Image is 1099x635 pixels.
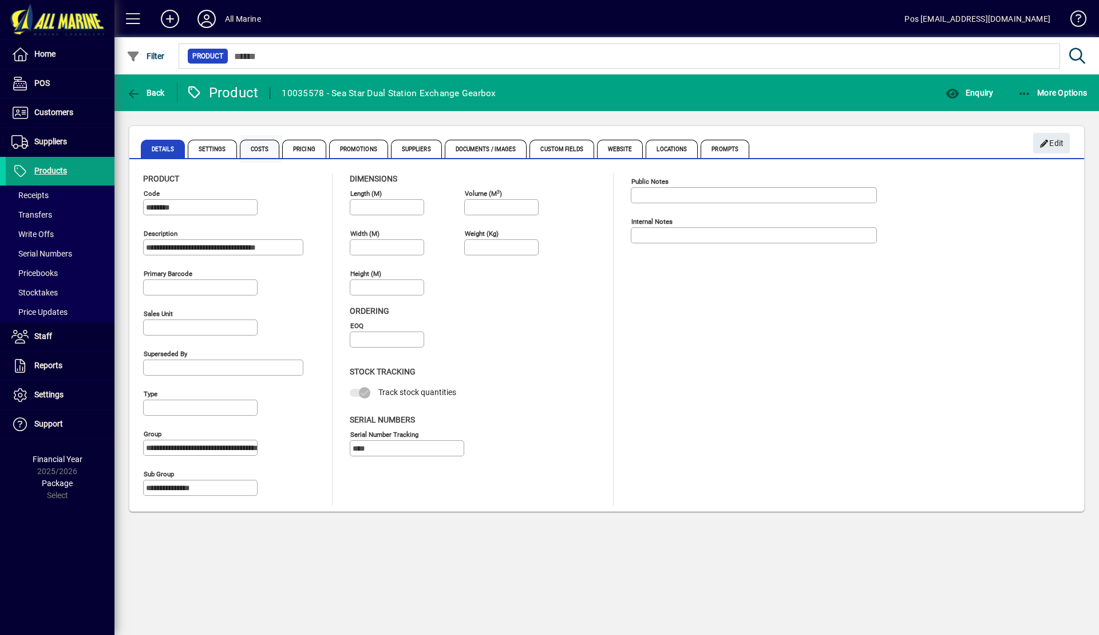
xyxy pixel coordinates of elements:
span: Promotions [329,140,388,158]
mat-label: Sub group [144,470,174,478]
span: Home [34,49,56,58]
button: Filter [124,46,168,66]
span: Custom Fields [529,140,594,158]
mat-label: Height (m) [350,270,381,278]
span: Dimensions [350,174,397,183]
span: Financial Year [33,455,82,464]
button: Profile [188,9,225,29]
span: Track stock quantities [378,388,456,397]
span: Package [42,479,73,488]
span: Serial Numbers [350,415,415,424]
a: Write Offs [6,224,114,244]
span: Pricing [282,140,326,158]
a: Suppliers [6,128,114,156]
a: Price Updates [6,302,114,322]
span: Customers [34,108,73,117]
button: Add [152,9,188,29]
span: Enquiry [946,88,993,97]
app-page-header-button: Back [114,82,177,103]
span: Stock Tracking [350,367,416,376]
span: Documents / Images [445,140,527,158]
mat-label: Serial Number tracking [350,430,418,438]
a: Reports [6,352,114,380]
sup: 3 [497,188,500,194]
mat-label: Type [144,390,157,398]
span: Receipts [11,191,49,200]
span: Write Offs [11,230,54,239]
button: Enquiry [943,82,996,103]
span: Products [34,166,67,175]
mat-label: Group [144,430,161,438]
mat-label: Description [144,230,177,238]
span: Suppliers [34,137,67,146]
span: Filter [126,52,165,61]
a: POS [6,69,114,98]
a: Receipts [6,186,114,205]
span: Costs [240,140,280,158]
a: Home [6,40,114,69]
div: Pos [EMAIL_ADDRESS][DOMAIN_NAME] [904,10,1050,28]
span: Ordering [350,306,389,315]
div: All Marine [225,10,261,28]
mat-label: Primary barcode [144,270,192,278]
mat-label: Code [144,190,160,198]
span: Suppliers [391,140,442,158]
span: Settings [34,390,64,399]
button: Edit [1033,133,1070,153]
div: Product [186,84,259,102]
a: Settings [6,381,114,409]
button: Back [124,82,168,103]
mat-label: Internal Notes [631,218,673,226]
mat-label: Superseded by [144,350,187,358]
span: Details [141,140,185,158]
a: Support [6,410,114,439]
mat-label: Length (m) [350,190,382,198]
span: Reports [34,361,62,370]
a: Pricebooks [6,263,114,283]
span: Serial Numbers [11,249,72,258]
span: Settings [188,140,237,158]
mat-label: Weight (Kg) [465,230,499,238]
a: Staff [6,322,114,351]
span: Support [34,419,63,428]
span: Locations [646,140,698,158]
mat-label: EOQ [350,322,363,330]
a: Transfers [6,205,114,224]
mat-label: Public Notes [631,178,669,186]
span: Edit [1039,134,1064,153]
mat-label: Width (m) [350,230,379,238]
div: 10035578 - Sea Star Dual Station Exchange Gearbox [282,84,496,102]
span: Product [192,50,223,62]
span: Back [126,88,165,97]
a: Serial Numbers [6,244,114,263]
span: Pricebooks [11,269,58,278]
mat-label: Sales unit [144,310,173,318]
span: More Options [1018,88,1088,97]
span: Transfers [11,210,52,219]
span: Website [597,140,643,158]
a: Stocktakes [6,283,114,302]
mat-label: Volume (m ) [465,190,502,198]
span: POS [34,78,50,88]
button: More Options [1015,82,1090,103]
a: Knowledge Base [1062,2,1085,40]
span: Price Updates [11,307,68,317]
span: Staff [34,332,52,341]
span: Product [143,174,179,183]
span: Stocktakes [11,288,58,297]
span: Prompts [701,140,749,158]
a: Customers [6,98,114,127]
